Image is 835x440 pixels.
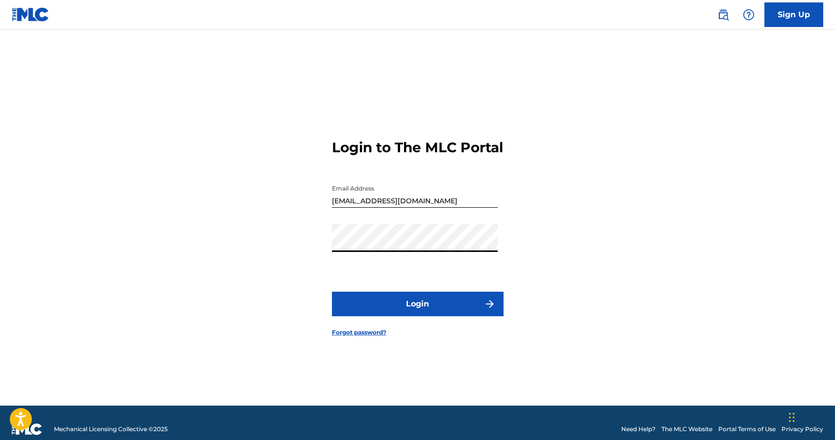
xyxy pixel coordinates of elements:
h3: Login to The MLC Portal [332,139,503,156]
img: search [717,9,729,21]
img: f7272a7cc735f4ea7f67.svg [484,298,496,310]
a: The MLC Website [661,425,712,434]
button: Login [332,292,504,316]
img: help [743,9,755,21]
div: Перетащить [789,403,795,432]
iframe: Chat Widget [786,393,835,440]
img: logo [12,423,42,435]
div: Виджет чата [786,393,835,440]
span: Mechanical Licensing Collective © 2025 [54,425,168,434]
div: Help [739,5,759,25]
a: Need Help? [621,425,656,434]
a: Portal Terms of Use [718,425,776,434]
a: Privacy Policy [782,425,823,434]
img: MLC Logo [12,7,50,22]
a: Sign Up [764,2,823,27]
a: Public Search [713,5,733,25]
a: Forgot password? [332,328,386,337]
